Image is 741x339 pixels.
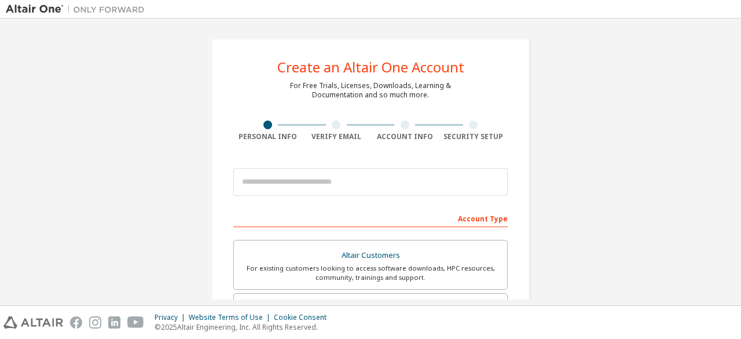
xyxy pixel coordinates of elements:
img: altair_logo.svg [3,316,63,329]
img: facebook.svg [70,316,82,329]
img: Altair One [6,3,151,15]
div: Security Setup [439,132,508,141]
div: Verify Email [302,132,371,141]
div: Account Info [370,132,439,141]
div: Personal Info [233,132,302,141]
div: Cookie Consent [274,313,333,322]
img: youtube.svg [127,316,144,329]
div: Privacy [155,313,189,322]
div: Website Terms of Use [189,313,274,322]
div: Account Type [233,209,508,227]
div: Altair Customers [241,247,500,264]
p: © 2025 Altair Engineering, Inc. All Rights Reserved. [155,322,333,332]
div: Create an Altair One Account [277,60,464,74]
img: linkedin.svg [108,316,120,329]
div: For existing customers looking to access software downloads, HPC resources, community, trainings ... [241,264,500,282]
img: instagram.svg [89,316,101,329]
div: For Free Trials, Licenses, Downloads, Learning & Documentation and so much more. [290,81,451,100]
